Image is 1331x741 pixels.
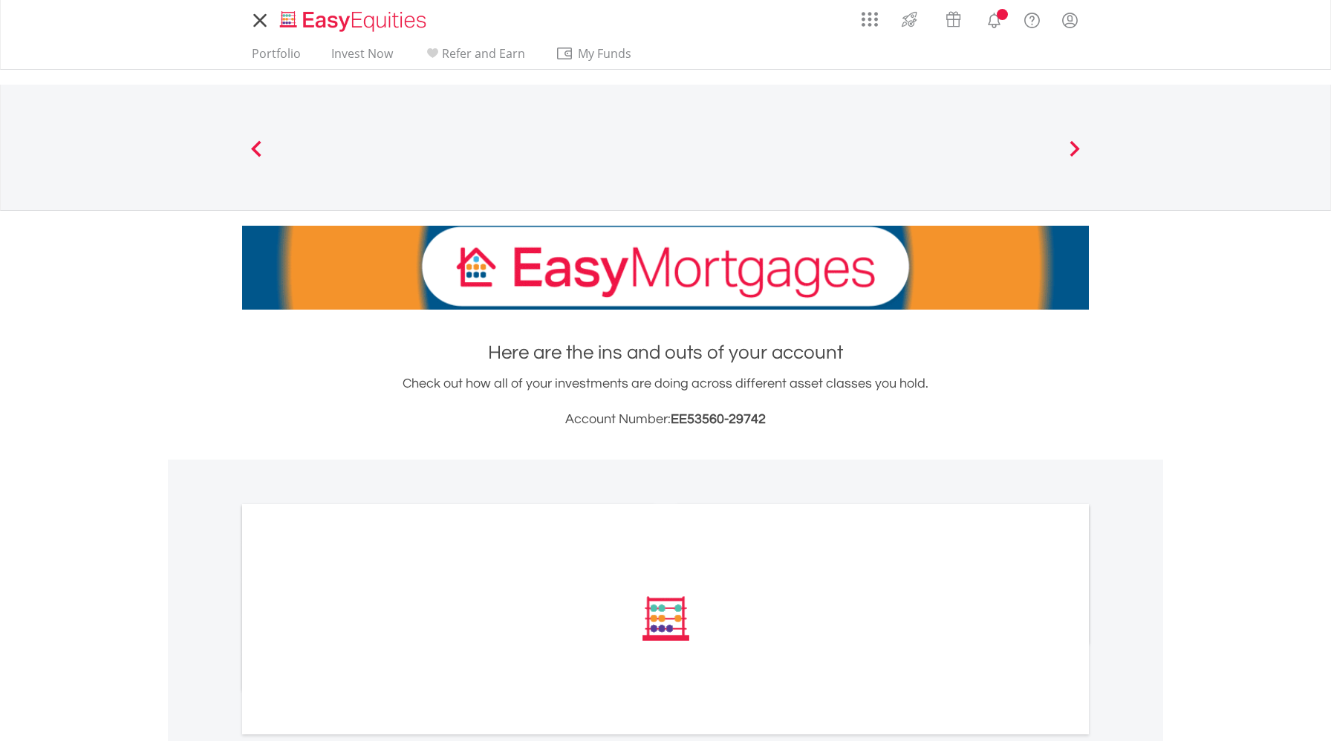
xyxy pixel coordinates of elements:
[852,4,888,27] a: AppsGrid
[274,4,432,33] a: Home page
[417,46,531,69] a: Refer and Earn
[1051,4,1089,36] a: My Profile
[671,412,766,426] span: EE53560-29742
[442,45,525,62] span: Refer and Earn
[931,4,975,31] a: Vouchers
[242,339,1089,366] h1: Here are the ins and outs of your account
[975,4,1013,33] a: Notifications
[1013,4,1051,33] a: FAQ's and Support
[325,46,399,69] a: Invest Now
[242,226,1089,310] img: EasyMortage Promotion Banner
[556,44,653,63] span: My Funds
[897,7,922,31] img: thrive-v2.svg
[862,11,878,27] img: grid-menu-icon.svg
[246,46,307,69] a: Portfolio
[242,373,1089,430] div: Check out how all of your investments are doing across different asset classes you hold.
[242,409,1089,430] h3: Account Number:
[941,7,966,31] img: vouchers-v2.svg
[277,9,432,33] img: EasyEquities_Logo.png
